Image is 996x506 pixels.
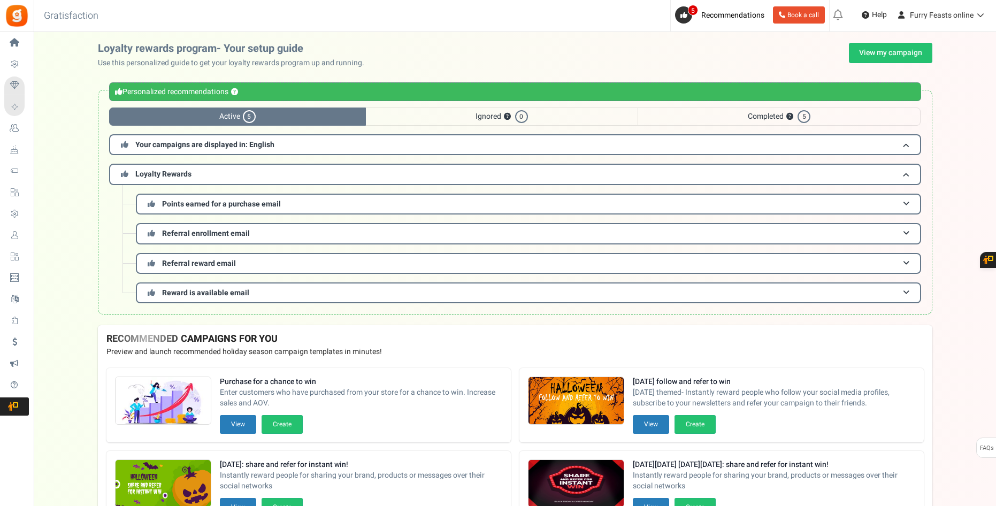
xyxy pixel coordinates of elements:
[220,387,502,409] span: Enter customers who have purchased from your store for a chance to win. Increase sales and AOV.
[798,110,810,123] span: 5
[869,10,887,20] span: Help
[773,6,825,24] a: Book a call
[366,108,638,126] span: Ignored
[162,258,236,269] span: Referral reward email
[162,198,281,210] span: Points earned for a purchase email
[633,415,669,434] button: View
[109,82,921,101] div: Personalized recommendations
[5,4,29,28] img: Gratisfaction
[109,108,366,126] span: Active
[135,168,191,180] span: Loyalty Rewards
[106,347,924,357] p: Preview and launch recommended holiday season campaign templates in minutes!
[135,139,274,150] span: Your campaigns are displayed in: English
[98,43,373,55] h2: Loyalty rewards program- Your setup guide
[979,438,994,458] span: FAQs
[116,377,211,425] img: Recommended Campaigns
[220,470,502,492] span: Instantly reward people for sharing your brand, products or messages over their social networks
[106,334,924,344] h4: RECOMMENDED CAMPAIGNS FOR YOU
[231,89,238,96] button: ?
[32,5,110,27] h3: Gratisfaction
[688,5,698,16] span: 5
[162,287,249,298] span: Reward is available email
[504,113,511,120] button: ?
[220,459,502,470] strong: [DATE]: share and refer for instant win!
[528,377,624,425] img: Recommended Campaigns
[633,459,915,470] strong: [DATE][DATE] [DATE][DATE]: share and refer for instant win!
[675,415,716,434] button: Create
[220,377,502,387] strong: Purchase for a chance to win
[786,113,793,120] button: ?
[633,387,915,409] span: [DATE] themed- Instantly reward people who follow your social media profiles, subscribe to your n...
[849,43,932,63] a: View my campaign
[910,10,974,21] span: Furry Feasts online
[633,470,915,492] span: Instantly reward people for sharing your brand, products or messages over their social networks
[675,6,769,24] a: 5 Recommendations
[638,108,921,126] span: Completed
[243,110,256,123] span: 5
[98,58,373,68] p: Use this personalized guide to get your loyalty rewards program up and running.
[857,6,891,24] a: Help
[262,415,303,434] button: Create
[633,377,915,387] strong: [DATE] follow and refer to win
[515,110,528,123] span: 0
[220,415,256,434] button: View
[701,10,764,21] span: Recommendations
[162,228,250,239] span: Referral enrollment email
